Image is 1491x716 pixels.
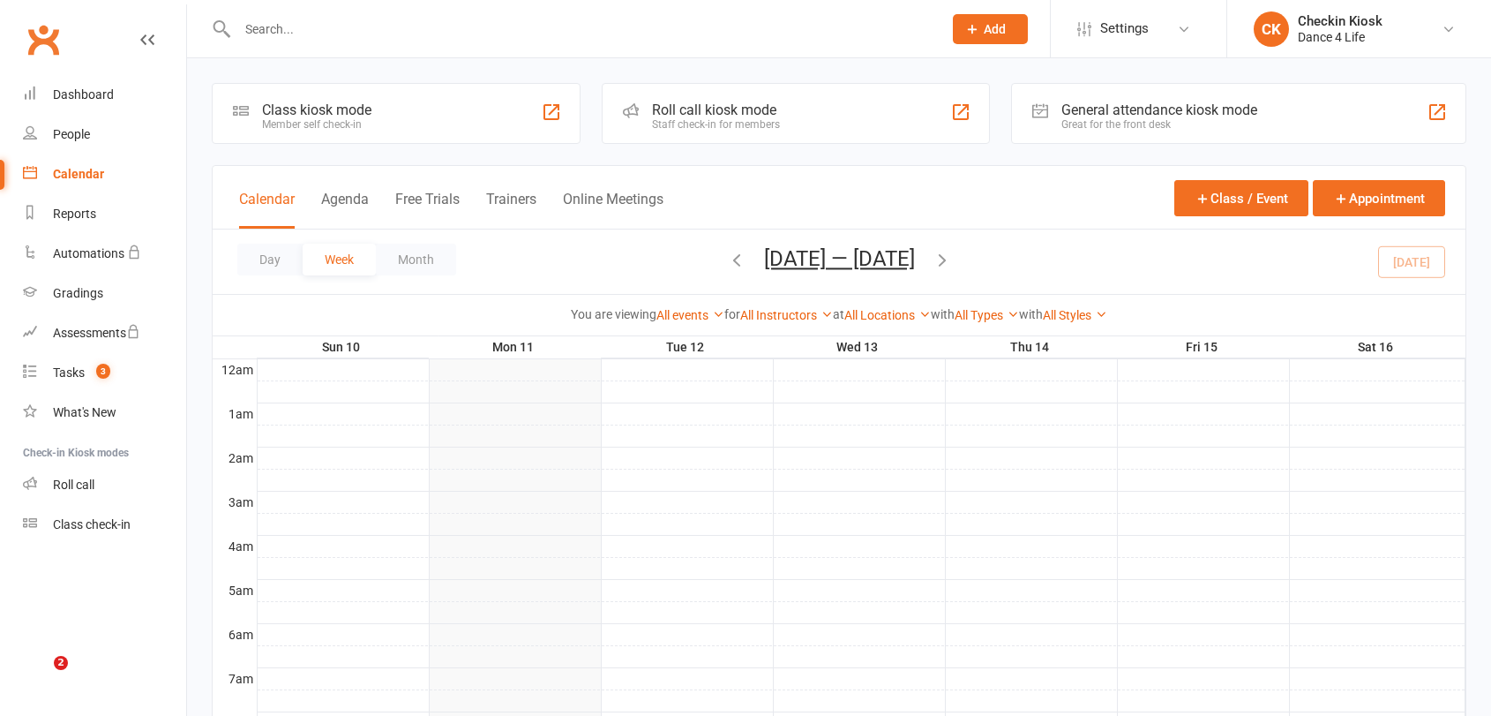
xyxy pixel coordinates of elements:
button: Week [303,244,376,275]
button: Calendar [239,191,295,229]
strong: at [833,307,844,321]
strong: with [931,307,955,321]
span: 2 [54,656,68,670]
a: All Styles [1043,308,1107,322]
th: Sun 10 [257,336,429,358]
span: Add [984,22,1006,36]
strong: with [1019,307,1043,321]
div: Automations [53,246,124,260]
div: Roll call [53,478,94,492]
th: Thu 14 [945,336,1117,358]
div: Roll call kiosk mode [652,102,780,118]
a: Automations [23,234,186,274]
div: Gradings [53,286,103,300]
div: Class check-in [53,517,131,531]
th: Mon 11 [429,336,601,358]
button: Online Meetings [563,191,663,229]
div: Great for the front desk [1061,118,1257,131]
th: Sat 16 [1289,336,1465,358]
a: Class kiosk mode [23,505,186,545]
a: What's New [23,393,186,433]
button: Free Trials [395,191,460,229]
th: 5am [213,579,257,601]
button: Class / Event [1174,180,1308,216]
th: 6am [213,623,257,645]
iframe: Intercom live chat [18,656,60,698]
a: People [23,115,186,155]
div: Dashboard [53,87,114,102]
a: All Locations [844,308,931,322]
a: Gradings [23,274,186,313]
th: 4am [213,535,257,557]
span: 3 [96,364,110,379]
a: Assessments [23,313,186,353]
th: 3am [213,491,257,513]
div: Assessments [53,326,140,340]
div: What's New [53,405,116,419]
a: Clubworx [21,18,65,62]
button: [DATE] — [DATE] [764,246,915,271]
th: 1am [213,403,257,425]
div: Reports [53,207,96,221]
div: General attendance kiosk mode [1061,102,1257,118]
div: Checkin Kiosk [1298,13,1382,29]
input: Search... [232,17,930,41]
button: Agenda [321,191,369,229]
a: All Types [955,308,1019,322]
div: Class kiosk mode [262,102,371,118]
div: Dance 4 Life [1298,29,1382,45]
th: Tue 12 [601,336,773,358]
a: Reports [23,194,186,234]
a: All events [656,308,724,322]
button: Month [376,244,456,275]
a: All Instructors [740,308,833,322]
th: 7am [213,667,257,690]
a: Tasks 3 [23,353,186,393]
th: Wed 13 [773,336,945,358]
div: CK [1254,11,1289,47]
div: Member self check-in [262,118,371,131]
strong: You are viewing [571,307,656,321]
div: Calendar [53,167,104,181]
button: Add [953,14,1028,44]
th: 2am [213,447,257,469]
div: Staff check-in for members [652,118,780,131]
button: Appointment [1313,180,1445,216]
a: Dashboard [23,75,186,115]
div: People [53,127,90,141]
button: Trainers [486,191,536,229]
a: Roll call [23,465,186,505]
span: Settings [1100,9,1149,49]
strong: for [724,307,740,321]
a: Calendar [23,155,186,194]
div: Tasks [53,366,85,380]
th: Fri 15 [1117,336,1289,358]
button: Day [237,244,303,275]
th: 12am [213,358,257,381]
